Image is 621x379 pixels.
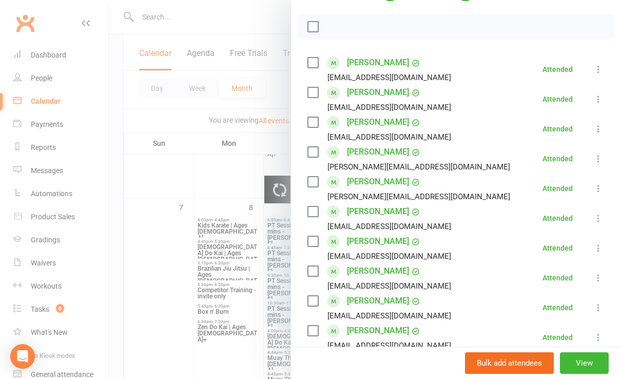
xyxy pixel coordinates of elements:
div: [EMAIL_ADDRESS][DOMAIN_NAME] [327,71,451,84]
div: Attended [542,96,573,103]
div: Attended [542,304,573,311]
a: [PERSON_NAME] [347,84,409,101]
div: [EMAIL_ADDRESS][DOMAIN_NAME] [327,250,451,263]
div: Attended [542,274,573,281]
div: Attended [542,244,573,252]
div: [EMAIL_ADDRESS][DOMAIN_NAME] [327,220,451,233]
a: [PERSON_NAME] [347,203,409,220]
div: Attended [542,185,573,192]
div: [EMAIL_ADDRESS][DOMAIN_NAME] [327,101,451,114]
div: [EMAIL_ADDRESS][DOMAIN_NAME] [327,279,451,293]
a: [PERSON_NAME] [347,174,409,190]
a: [PERSON_NAME] [347,144,409,160]
a: [PERSON_NAME] [347,233,409,250]
div: Attended [542,125,573,132]
div: [EMAIL_ADDRESS][DOMAIN_NAME] [327,130,451,144]
div: [PERSON_NAME][EMAIL_ADDRESS][DOMAIN_NAME] [327,160,510,174]
a: [PERSON_NAME] [347,114,409,130]
a: [PERSON_NAME] [347,54,409,71]
div: [PERSON_NAME][EMAIL_ADDRESS][DOMAIN_NAME] [327,190,510,203]
div: [EMAIL_ADDRESS][DOMAIN_NAME] [327,339,451,352]
button: View [560,352,609,374]
button: Bulk add attendees [465,352,554,374]
a: [PERSON_NAME] [347,293,409,309]
div: Attended [542,334,573,341]
div: Attended [542,155,573,162]
div: Attended [542,215,573,222]
div: Open Intercom Messenger [10,344,35,369]
div: [EMAIL_ADDRESS][DOMAIN_NAME] [327,309,451,323]
div: Attended [542,66,573,73]
a: [PERSON_NAME] [347,323,409,339]
a: [PERSON_NAME] [347,263,409,279]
